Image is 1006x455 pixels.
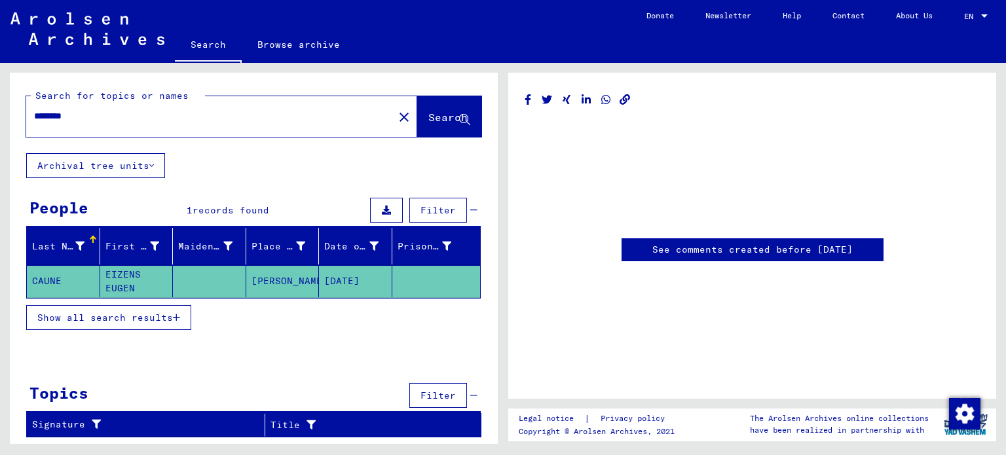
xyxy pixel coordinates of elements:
mat-header-cell: Maiden Name [173,228,246,264]
button: Share on Xing [560,92,574,108]
button: Search [417,96,481,137]
div: People [29,196,88,219]
div: Signature [32,418,255,431]
div: Title [270,418,455,432]
a: Search [175,29,242,63]
div: Prisoner # [398,240,452,253]
mat-label: Search for topics or names [35,90,189,101]
img: yv_logo.png [941,408,990,441]
span: EN [964,12,978,21]
div: Place of Birth [251,236,322,257]
img: Arolsen_neg.svg [10,12,164,45]
mat-cell: [PERSON_NAME] [246,265,320,297]
a: Privacy policy [590,412,680,426]
span: Search [428,111,468,124]
p: Copyright © Arolsen Archives, 2021 [519,426,680,437]
div: First Name [105,240,160,253]
button: Archival tree units [26,153,165,178]
button: Filter [409,198,467,223]
mat-cell: [DATE] [319,265,392,297]
div: | [519,412,680,426]
mat-cell: CAUNE [27,265,100,297]
mat-icon: close [396,109,412,125]
button: Filter [409,383,467,408]
mat-header-cell: Prisoner # [392,228,481,264]
a: Legal notice [519,412,584,426]
mat-header-cell: Last Name [27,228,100,264]
span: records found [193,204,269,216]
button: Copy link [618,92,632,108]
button: Share on WhatsApp [599,92,613,108]
img: Change consent [949,398,980,429]
mat-header-cell: First Name [100,228,174,264]
button: Clear [391,103,417,130]
div: Signature [32,414,268,435]
span: Filter [420,390,456,401]
button: Share on LinkedIn [580,92,593,108]
div: Place of Birth [251,240,306,253]
p: have been realized in partnership with [750,424,929,436]
p: The Arolsen Archives online collections [750,412,929,424]
div: Maiden Name [178,240,233,253]
div: Topics [29,381,88,405]
div: Date of Birth [324,240,379,253]
button: Share on Facebook [521,92,535,108]
mat-header-cell: Date of Birth [319,228,392,264]
div: First Name [105,236,176,257]
span: 1 [187,204,193,216]
div: Title [270,414,468,435]
span: Show all search results [37,312,173,323]
mat-header-cell: Place of Birth [246,228,320,264]
div: Prisoner # [398,236,468,257]
div: Last Name [32,236,101,257]
div: Maiden Name [178,236,249,257]
mat-cell: EIZENS EUGEN [100,265,174,297]
a: See comments created before [DATE] [652,243,853,257]
span: Filter [420,204,456,216]
a: Browse archive [242,29,356,60]
button: Show all search results [26,305,191,330]
button: Share on Twitter [540,92,554,108]
div: Date of Birth [324,236,395,257]
div: Last Name [32,240,84,253]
